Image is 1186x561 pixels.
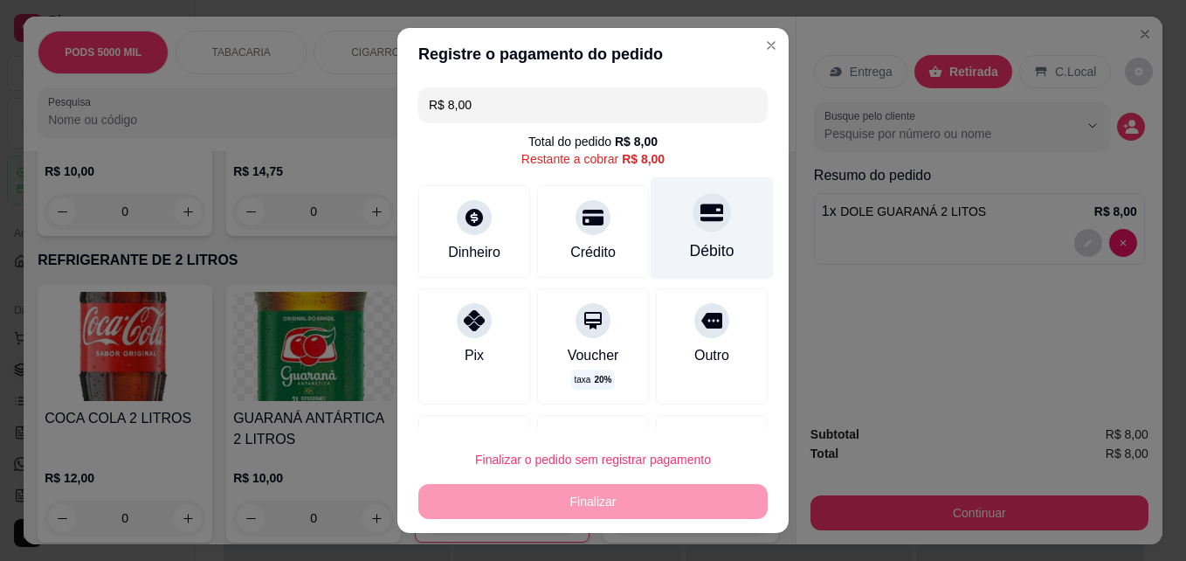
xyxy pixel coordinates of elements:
[615,133,658,150] div: R$ 8,00
[397,28,789,80] header: Registre o pagamento do pedido
[521,150,665,168] div: Restante a cobrar
[429,87,757,122] input: Ex.: hambúrguer de cordeiro
[757,31,785,59] button: Close
[465,345,484,366] div: Pix
[448,242,500,263] div: Dinheiro
[418,442,768,477] button: Finalizar o pedido sem registrar pagamento
[568,345,619,366] div: Voucher
[694,345,729,366] div: Outro
[622,150,665,168] div: R$ 8,00
[594,373,611,386] span: 20 %
[570,242,616,263] div: Crédito
[528,133,658,150] div: Total do pedido
[575,373,612,386] p: taxa
[690,239,734,262] div: Débito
